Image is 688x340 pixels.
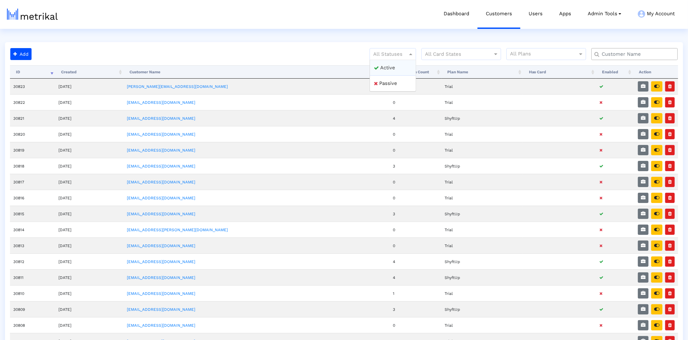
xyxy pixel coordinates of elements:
a: [EMAIL_ADDRESS][DOMAIN_NAME] [127,196,195,200]
a: [EMAIL_ADDRESS][DOMAIN_NAME] [127,148,195,153]
td: 30817 [10,174,55,190]
td: 30822 [10,94,55,110]
a: [EMAIL_ADDRESS][DOMAIN_NAME] [127,100,195,105]
td: 30813 [10,238,55,253]
td: Trial [442,285,523,301]
a: [PERSON_NAME][EMAIL_ADDRESS][DOMAIN_NAME] [127,84,228,89]
th: Created: activate to sort column ascending [55,65,123,79]
td: [DATE] [55,238,123,253]
td: [DATE] [55,222,123,238]
td: 30811 [10,269,55,285]
th: Enabled: activate to sort column ascending [596,65,633,79]
td: 30821 [10,110,55,126]
td: 0 [390,174,442,190]
td: [DATE] [55,94,123,110]
img: metrical-logo-light.png [7,9,58,20]
a: [EMAIL_ADDRESS][DOMAIN_NAME] [127,212,195,216]
div: Active [370,60,416,76]
td: Trial [442,79,523,94]
a: [EMAIL_ADDRESS][DOMAIN_NAME] [127,180,195,184]
td: 30823 [10,79,55,94]
td: ShyftUp [442,301,523,317]
td: Trial [442,317,523,333]
td: 0 [390,126,442,142]
td: [DATE] [55,79,123,94]
a: [EMAIL_ADDRESS][DOMAIN_NAME] [127,291,195,296]
td: 4 [390,110,442,126]
td: 30816 [10,190,55,206]
td: Trial [442,126,523,142]
td: [DATE] [55,190,123,206]
a: [EMAIL_ADDRESS][DOMAIN_NAME] [127,164,195,169]
td: 0 [390,238,442,253]
input: All Card States [425,50,485,59]
td: ShyftUp [442,253,523,269]
td: [DATE] [55,253,123,269]
td: 4 [390,269,442,285]
td: 0 [390,190,442,206]
td: Trial [442,238,523,253]
td: 30818 [10,158,55,174]
td: [DATE] [55,158,123,174]
td: 3 [390,301,442,317]
td: 3 [390,206,442,222]
td: 30814 [10,222,55,238]
td: [DATE] [55,206,123,222]
a: [EMAIL_ADDRESS][DOMAIN_NAME] [127,323,195,328]
td: [DATE] [55,174,123,190]
td: ShyftUp [442,158,523,174]
a: [EMAIL_ADDRESS][PERSON_NAME][DOMAIN_NAME] [127,228,228,232]
button: Add [10,48,32,60]
td: 30808 [10,317,55,333]
td: 0 [390,317,442,333]
input: Customer Name [597,51,675,58]
td: [DATE] [55,317,123,333]
a: [EMAIL_ADDRESS][DOMAIN_NAME] [127,275,195,280]
td: Trial [442,174,523,190]
th: Customer Name: activate to sort column ascending [124,65,390,79]
td: 3 [390,158,442,174]
td: ShyftUp [442,269,523,285]
a: [EMAIL_ADDRESS][DOMAIN_NAME] [127,307,195,312]
td: [DATE] [55,110,123,126]
a: [EMAIL_ADDRESS][DOMAIN_NAME] [127,116,195,121]
td: 0 [390,94,442,110]
td: [DATE] [55,285,123,301]
th: Plan Name: activate to sort column ascending [442,65,523,79]
input: All Plans [510,50,579,59]
td: 4 [390,253,442,269]
td: [DATE] [55,301,123,317]
td: ShyftUp [442,206,523,222]
td: ShyftUp [442,110,523,126]
td: 30809 [10,301,55,317]
th: ID: activate to sort column ascending [10,65,55,79]
td: 30819 [10,142,55,158]
td: 30820 [10,126,55,142]
td: 0 [390,142,442,158]
a: [EMAIL_ADDRESS][DOMAIN_NAME] [127,132,195,137]
td: Trial [442,222,523,238]
td: [DATE] [55,126,123,142]
td: 0 [390,222,442,238]
td: 1 [390,285,442,301]
td: Trial [442,142,523,158]
th: Action [633,65,678,79]
td: 30810 [10,285,55,301]
th: Has Card: activate to sort column ascending [523,65,596,79]
td: Trial [442,190,523,206]
td: [DATE] [55,269,123,285]
td: 30815 [10,206,55,222]
td: Trial [442,94,523,110]
a: [EMAIL_ADDRESS][DOMAIN_NAME] [127,259,195,264]
td: 30812 [10,253,55,269]
a: [EMAIL_ADDRESS][DOMAIN_NAME] [127,243,195,248]
img: my-account-menu-icon.png [638,10,645,18]
td: [DATE] [55,142,123,158]
div: Passive [370,76,416,91]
